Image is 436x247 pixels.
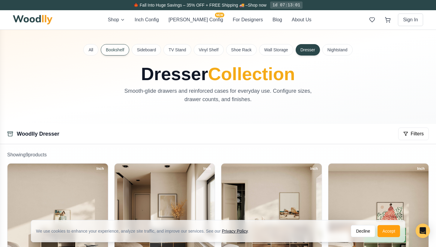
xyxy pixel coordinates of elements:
[378,225,400,237] button: Accept
[117,87,319,104] p: Smooth-glide drawers and reinforced cases for everyday use. Configure sizes, drawer counts, and f...
[135,16,159,23] button: Inch Config
[322,44,353,56] button: Nightstand
[163,44,191,56] button: TV Stand
[84,65,352,83] h1: Dresser
[83,44,98,56] button: All
[233,16,263,23] button: For Designers
[133,3,248,8] span: 🍁 Fall Into Huge Savings – 35% OFF + FREE Shipping 🚚 –
[13,15,52,25] img: Woodlly
[201,165,214,172] div: Inch
[270,2,303,9] div: 1d 07:13:01
[132,44,161,56] button: Sideboard
[411,130,424,137] span: Filters
[414,165,427,172] div: Inch
[398,14,423,26] button: Sign In
[169,16,223,23] button: [PERSON_NAME] ConfigNEW
[36,228,254,234] div: We use cookies to enhance your experience, analyze site traffic, and improve our services. See our .
[292,16,312,23] button: About Us
[248,3,266,8] a: Shop now
[308,165,321,172] div: Inch
[416,224,430,238] div: Open Intercom Messenger
[215,13,224,17] span: NEW
[94,165,107,172] div: Inch
[398,128,429,140] button: Filters
[208,64,295,84] span: Collection
[101,44,129,56] button: Bookshelf
[296,44,320,56] button: Dresser
[273,16,282,23] button: Blog
[351,225,375,237] button: Decline
[226,44,257,56] button: Shoe Rack
[108,16,125,23] button: Shop
[194,44,224,56] button: Vinyl Shelf
[259,44,293,56] button: Wall Storage
[17,131,59,137] a: Woodlly Dresser
[7,151,429,158] p: Showing 9 product s
[222,229,248,233] a: Privacy Policy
